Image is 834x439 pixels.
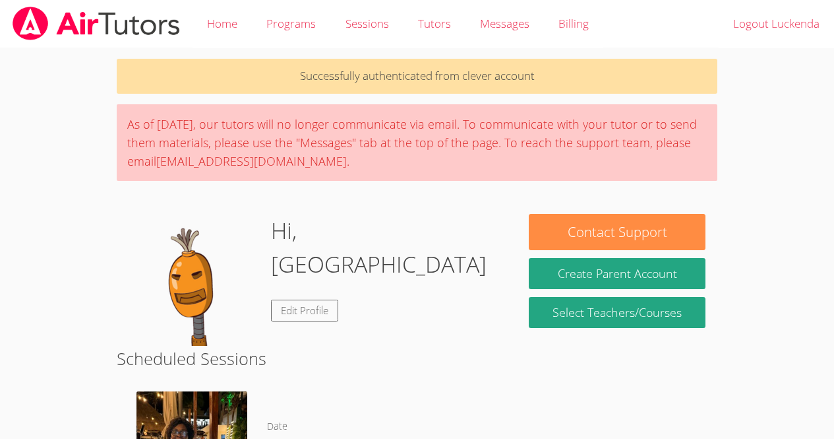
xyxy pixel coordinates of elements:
[267,419,287,435] dt: Date
[117,104,717,181] div: As of [DATE], our tutors will no longer communicate via email. To communicate with your tutor or ...
[129,214,260,346] img: default.png
[271,214,505,281] h1: Hi, [GEOGRAPHIC_DATA]
[529,214,705,250] button: Contact Support
[117,346,717,371] h2: Scheduled Sessions
[529,297,705,328] a: Select Teachers/Courses
[271,300,338,321] a: Edit Profile
[480,16,529,31] span: Messages
[529,258,705,289] button: Create Parent Account
[117,59,717,94] p: Successfully authenticated from clever account
[11,7,181,40] img: airtutors_banner-c4298cdbf04f3fff15de1276eac7730deb9818008684d7c2e4769d2f7ddbe033.png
